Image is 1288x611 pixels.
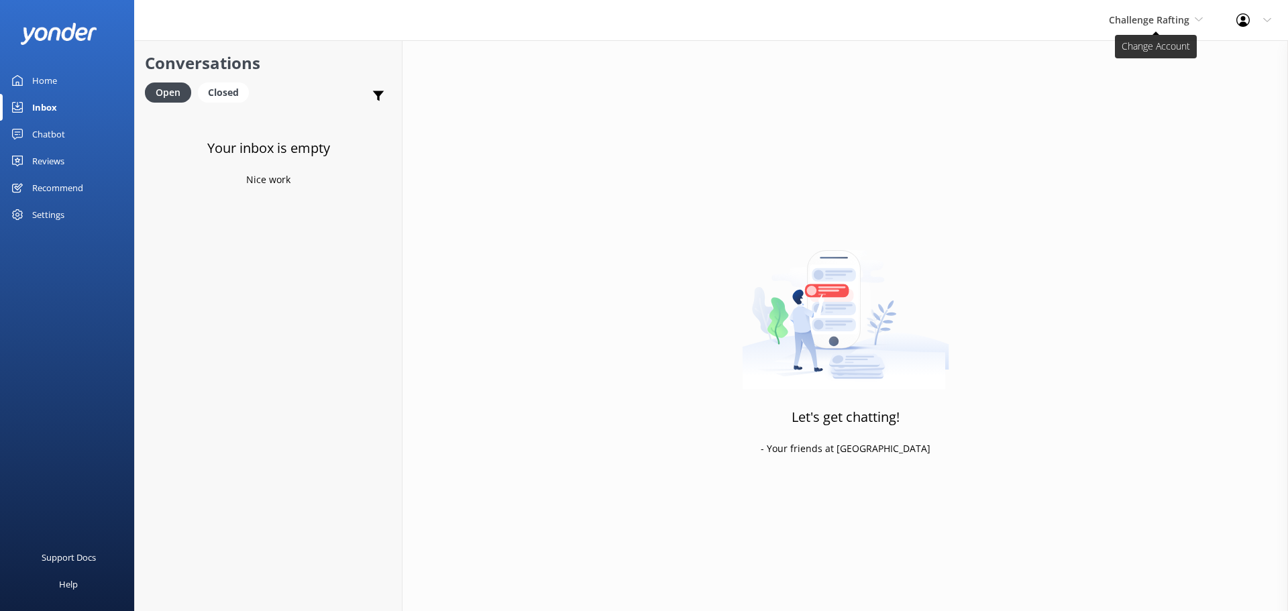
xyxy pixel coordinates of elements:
h2: Conversations [145,50,392,76]
div: Settings [32,201,64,228]
div: Chatbot [32,121,65,148]
span: Challenge Rafting [1109,13,1189,26]
div: Inbox [32,94,57,121]
div: Home [32,67,57,94]
h3: Your inbox is empty [207,137,330,159]
div: Reviews [32,148,64,174]
img: yonder-white-logo.png [20,23,97,45]
div: Help [59,571,78,598]
a: Closed [198,85,256,99]
a: Open [145,85,198,99]
p: - Your friends at [GEOGRAPHIC_DATA] [761,441,930,456]
div: Recommend [32,174,83,201]
h3: Let's get chatting! [792,406,900,428]
img: artwork of a man stealing a conversation from at giant smartphone [742,222,949,390]
div: Closed [198,82,249,103]
div: Open [145,82,191,103]
div: Support Docs [42,544,96,571]
p: Nice work [246,172,290,187]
